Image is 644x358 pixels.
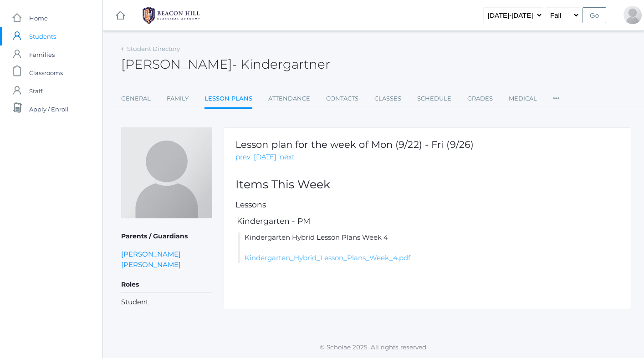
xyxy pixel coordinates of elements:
h5: Lessons [235,201,619,209]
a: Schedule [417,90,451,108]
a: Medical [509,90,537,108]
input: Go [583,7,606,23]
h5: Roles [121,277,212,292]
a: prev [235,152,250,162]
a: next [280,152,295,162]
a: Attendance [268,90,310,108]
span: Home [29,9,48,27]
a: Lesson Plans [204,90,252,109]
h2: [PERSON_NAME] [121,57,330,71]
p: © Scholae 2025. All rights reserved. [103,343,644,352]
span: Staff [29,82,42,100]
a: Kindergarten_Hybrid_Lesson_Plans_Week_4.pdf [245,253,410,262]
img: Christopher Ip [121,127,212,218]
h1: Lesson plan for the week of Mon (9/22) - Fri (9/26) [235,139,474,150]
a: [PERSON_NAME] [121,259,181,270]
a: Student Directory [127,45,180,52]
a: Contacts [326,90,358,108]
a: Family [167,90,189,108]
a: [PERSON_NAME] [121,249,181,259]
a: General [121,90,151,108]
span: Families [29,45,55,64]
li: Kindergarten Hybrid Lesson Plans Week 4 [238,232,619,263]
h5: Parents / Guardians [121,229,212,244]
span: Apply / Enroll [29,100,69,118]
a: Grades [467,90,493,108]
span: Classrooms [29,64,63,82]
a: [DATE] [254,152,276,162]
span: - Kindergartner [232,56,330,72]
span: Students [29,27,56,45]
img: 1_BHCALogos-05.png [137,4,205,27]
h2: Items This Week [235,178,619,191]
h5: Kindergarten - PM [235,217,619,226]
div: Lily Ip [624,6,642,24]
li: Student [121,297,212,308]
a: Classes [374,90,401,108]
